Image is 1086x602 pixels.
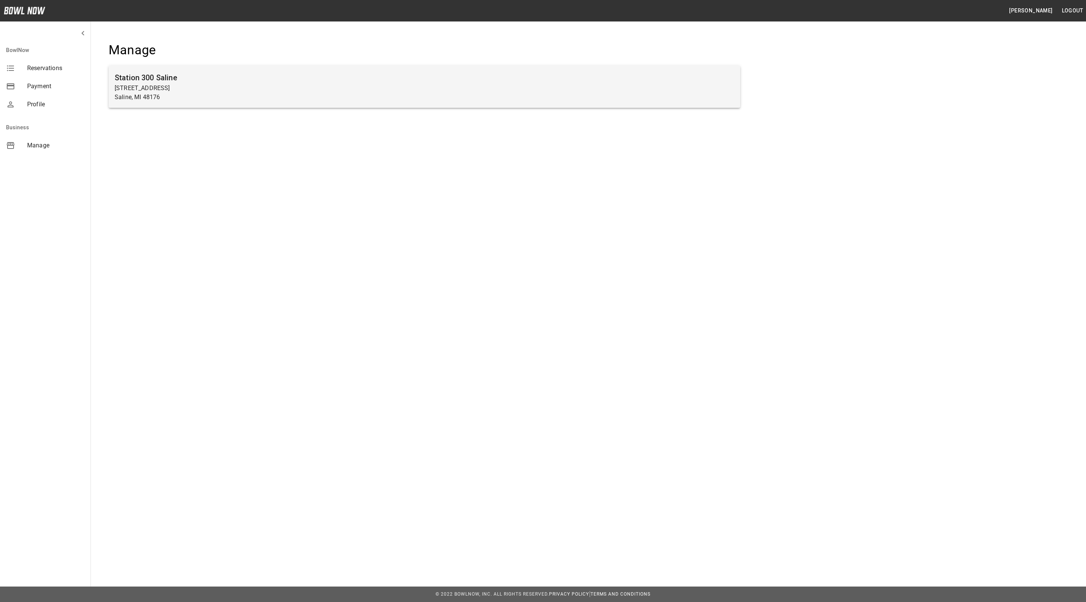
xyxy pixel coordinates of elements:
button: [PERSON_NAME] [1006,4,1055,18]
span: Profile [27,100,84,109]
button: Logout [1059,4,1086,18]
img: logo [4,7,45,14]
h6: Station 300 Saline [115,72,734,84]
span: Manage [27,141,84,150]
a: Terms and Conditions [591,591,650,597]
span: © 2022 BowlNow, Inc. All Rights Reserved. [436,591,549,597]
p: Saline, MI 48176 [115,93,734,102]
h4: Manage [109,42,740,58]
a: Privacy Policy [549,591,589,597]
p: [STREET_ADDRESS] [115,84,734,93]
span: Payment [27,82,84,91]
span: Reservations [27,64,84,73]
